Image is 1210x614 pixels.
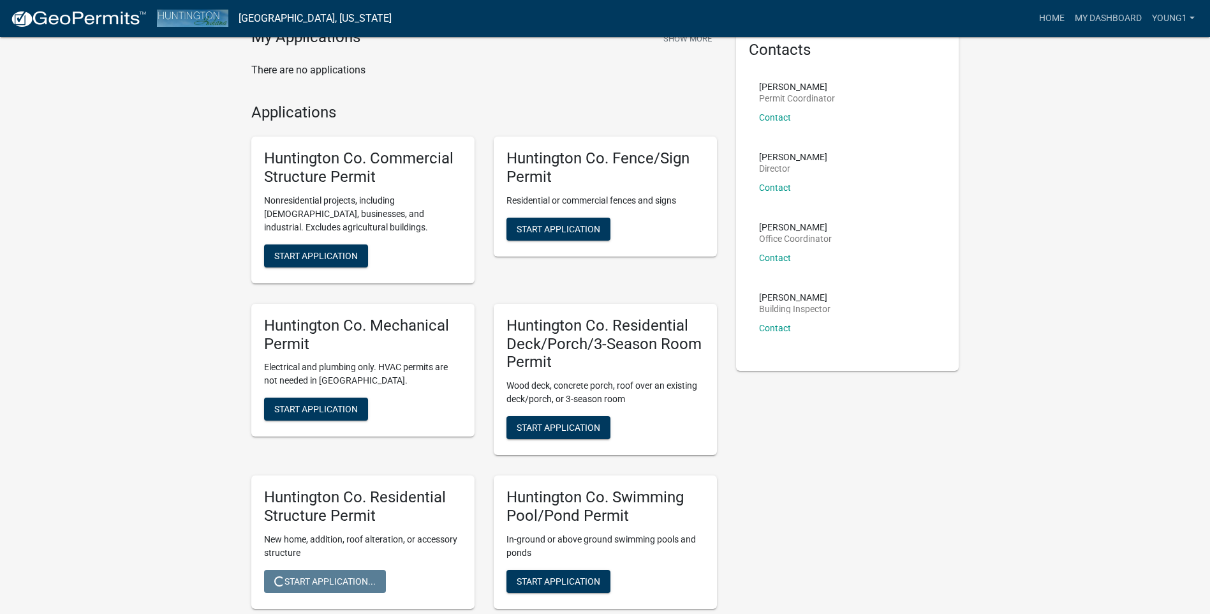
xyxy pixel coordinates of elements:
h5: Contacts [749,41,947,59]
p: New home, addition, roof alteration, or accessory structure [264,533,462,560]
p: Wood deck, concrete porch, roof over an existing deck/porch, or 3-season room [506,379,704,406]
button: Start Application [264,398,368,421]
span: Start Application [274,250,358,260]
p: Permit Coordinator [759,94,835,103]
p: There are no applications [251,63,717,78]
p: [PERSON_NAME] [759,293,830,302]
p: Nonresidential projects, including [DEMOGRAPHIC_DATA], businesses, and industrial. Excludes agric... [264,194,462,234]
span: Start Application [517,576,600,586]
a: young1 [1147,6,1200,31]
p: Building Inspector [759,304,830,313]
a: Home [1034,6,1070,31]
h5: Huntington Co. Fence/Sign Permit [506,149,704,186]
a: [GEOGRAPHIC_DATA], [US_STATE] [239,8,392,29]
button: Start Application [506,416,610,439]
h5: Huntington Co. Mechanical Permit [264,317,462,354]
button: Start Application [264,244,368,267]
a: Contact [759,112,791,123]
h5: Huntington Co. Residential Deck/Porch/3-Season Room Permit [506,317,704,371]
button: Start Application... [264,570,386,593]
a: My Dashboard [1070,6,1147,31]
h4: My Applications [251,28,360,47]
p: In-ground or above ground swimming pools and ponds [506,533,704,560]
a: Contact [759,323,791,333]
h5: Huntington Co. Residential Structure Permit [264,488,462,525]
span: Start Application... [274,576,376,586]
a: Contact [759,253,791,263]
h5: Huntington Co. Commercial Structure Permit [264,149,462,186]
button: Start Application [506,218,610,241]
p: Residential or commercial fences and signs [506,194,704,207]
h5: Huntington Co. Swimming Pool/Pond Permit [506,488,704,525]
span: Start Application [517,423,600,433]
p: Director [759,164,827,173]
p: Electrical and plumbing only. HVAC permits are not needed in [GEOGRAPHIC_DATA]. [264,361,462,387]
button: Show More [658,28,717,49]
span: Start Application [517,223,600,234]
span: Start Application [274,404,358,414]
p: [PERSON_NAME] [759,82,835,91]
button: Start Application [506,570,610,593]
a: Contact [759,183,791,193]
p: [PERSON_NAME] [759,153,827,161]
img: Huntington County, Indiana [157,10,228,27]
p: [PERSON_NAME] [759,223,832,232]
h4: Applications [251,103,717,122]
p: Office Coordinator [759,234,832,243]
